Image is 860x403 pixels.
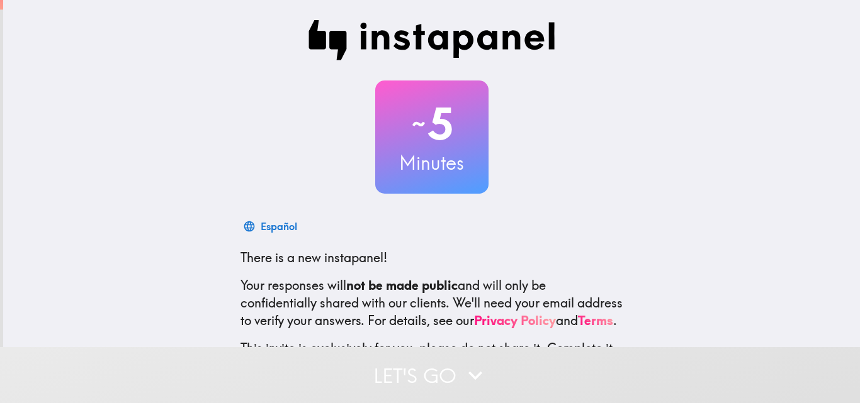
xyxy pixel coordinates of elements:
[474,312,556,328] a: Privacy Policy
[410,105,427,143] span: ~
[375,150,489,176] h3: Minutes
[240,340,623,375] p: This invite is exclusively for you, please do not share it. Complete it soon because spots are li...
[240,277,623,329] p: Your responses will and will only be confidentially shared with our clients. We'll need your emai...
[261,218,297,235] div: Español
[240,250,387,265] span: There is a new instapanel!
[346,277,458,293] b: not be made public
[240,214,302,239] button: Español
[375,98,489,150] h2: 5
[578,312,613,328] a: Terms
[308,20,555,60] img: Instapanel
